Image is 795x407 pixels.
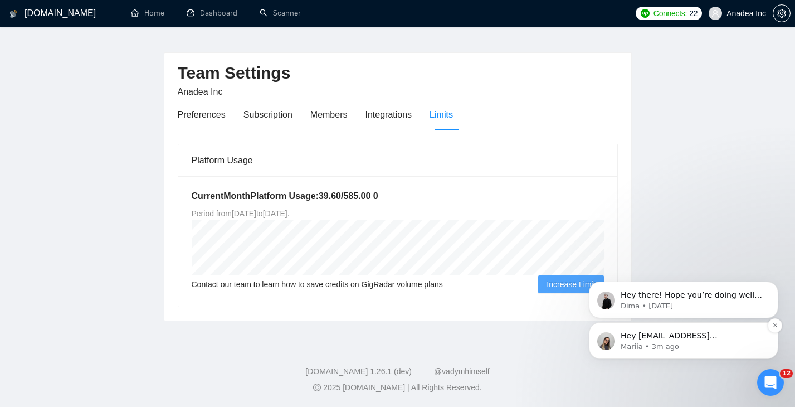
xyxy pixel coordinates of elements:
div: Integrations [365,108,412,122]
button: Messages [74,304,148,349]
span: user [711,9,719,17]
a: @vadymhimself [434,367,490,376]
span: Messages [92,332,131,340]
span: Increase Limit [547,278,595,290]
a: dashboardDashboard [187,8,237,18]
a: searchScanner [260,8,301,18]
button: setting [773,4,791,22]
img: Profile image for Viktor [140,18,163,40]
div: Platform Usage [192,144,604,176]
div: Preferences [178,108,226,122]
div: Subscription [243,108,292,122]
div: Send us a messageWe typically reply in under a minute [11,233,212,275]
p: Hi [EMAIL_ADDRESS][DOMAIN_NAME] 👋 [22,79,201,136]
button: Increase Limit [538,275,603,293]
div: Send us a message [23,243,186,254]
div: • [DATE] [72,206,104,218]
iframe: Intercom notifications message [572,211,795,377]
div: Recent message [23,178,200,190]
button: Help [149,304,223,349]
div: Recent messageProfile image for DimaHey there! Hope you’re doing well! Just wanted to check if yo... [11,169,212,227]
span: Connects: [653,7,687,20]
div: Limits [430,108,453,122]
div: Members [310,108,348,122]
span: 12 [780,369,793,378]
span: Contact our team to learn how to save credits on GigRadar volume plans [192,278,443,290]
span: Home [25,332,50,340]
span: 22 [689,7,698,20]
div: Close [192,18,212,38]
button: Search for help [16,286,207,308]
div: Dima [50,206,70,218]
img: logo [9,5,17,23]
a: homeHome [131,8,164,18]
a: setting [773,9,791,18]
span: setting [773,9,790,18]
img: Profile image for Dima [162,18,184,40]
span: Period from [DATE] to [DATE] . [192,209,290,218]
div: Profile image for DimaHey there! Hope you’re doing well! Just wanted to check if you had a chance... [12,186,211,227]
p: How can we help? [22,136,201,155]
div: 2025 [DOMAIN_NAME] | All Rights Reserved. [9,382,786,394]
iframe: Intercom live chat [757,369,784,396]
img: Profile image for Dima [23,195,45,217]
span: Search for help [23,292,90,303]
div: We typically reply in under a minute [23,254,186,266]
img: Profile image for Mariia [119,18,142,40]
img: upwork-logo.png [641,9,650,18]
span: Help [177,332,194,340]
img: logo [22,21,40,39]
h2: Team Settings [178,62,618,85]
h5: Current Month Platform Usage: 39.60 / 585.00 0 [192,190,604,203]
span: Anadea Inc [178,87,223,96]
span: copyright [313,384,321,391]
a: [DOMAIN_NAME] 1.26.1 (dev) [305,367,412,376]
